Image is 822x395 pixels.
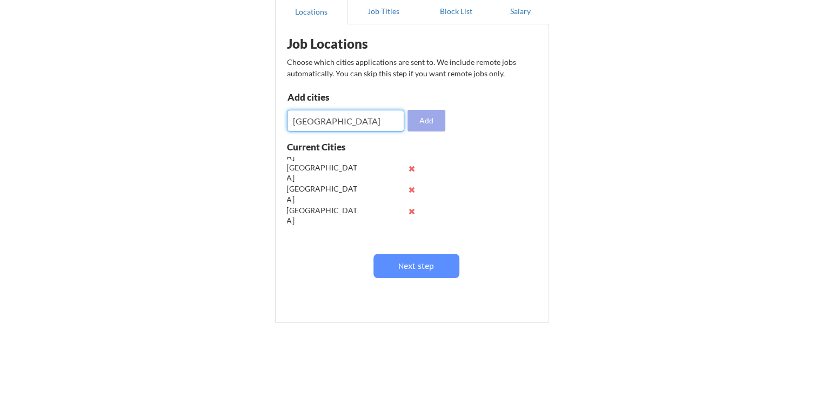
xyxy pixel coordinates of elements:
[373,254,459,278] button: Next step
[287,162,358,183] div: [GEOGRAPHIC_DATA]
[287,142,369,152] div: Current Cities
[287,37,423,50] div: Job Locations
[287,205,358,226] div: [GEOGRAPHIC_DATA]
[287,56,536,79] div: Choose which cities applications are sent to. We include remote jobs automatically. You can skip ...
[287,183,358,205] div: [GEOGRAPHIC_DATA]
[407,110,445,131] button: Add
[288,93,399,102] div: Add cities
[287,110,404,131] input: Type here...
